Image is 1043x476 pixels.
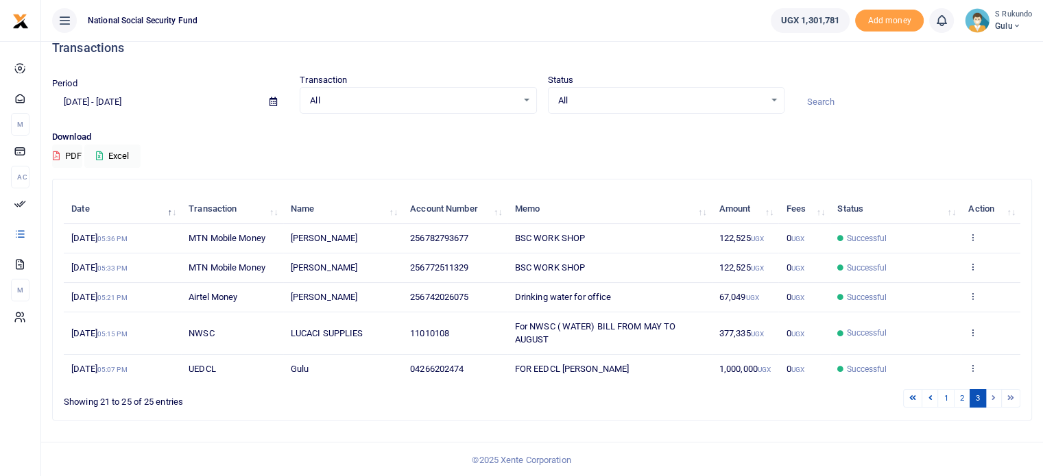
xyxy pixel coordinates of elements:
[548,73,574,87] label: Status
[97,294,128,301] small: 05:21 PM
[291,364,309,374] span: Gulu
[410,364,464,374] span: 04266202474
[937,389,954,408] a: 1
[719,364,771,374] span: 1,000,000
[965,8,1032,33] a: profile-user S Rukundo Gulu
[791,294,804,301] small: UGX
[515,233,585,243] span: BSC WORK SHOP
[71,292,127,302] span: [DATE]
[771,8,850,33] a: UGX 1,301,781
[515,321,675,345] span: For NWSC ( WATER) BILL FROM MAY TO AUGUST
[97,235,128,242] small: 05:36 PM
[71,233,127,243] span: [DATE]
[745,294,758,301] small: UGX
[855,14,924,25] a: Add money
[750,330,763,338] small: UGX
[12,15,29,25] a: logo-small logo-large logo-large
[11,113,29,136] li: M
[52,130,1032,145] p: Download
[995,20,1032,32] span: Gulu
[791,366,804,373] small: UGX
[778,195,830,224] th: Fees: activate to sort column ascending
[189,364,216,374] span: UEDCL
[82,14,203,27] span: National Social Security Fund
[786,292,804,302] span: 0
[291,262,357,273] span: [PERSON_NAME]
[719,233,764,243] span: 122,525
[515,292,612,302] span: Drinking water for office
[410,328,449,338] span: 11010108
[712,195,779,224] th: Amount: activate to sort column ascending
[846,262,887,274] span: Successful
[719,262,764,273] span: 122,525
[52,77,77,90] label: Period
[795,90,1032,114] input: Search
[64,195,181,224] th: Date: activate to sort column descending
[189,292,237,302] span: Airtel Money
[300,73,347,87] label: Transaction
[52,40,1032,55] h4: Transactions
[507,195,712,224] th: Memo: activate to sort column ascending
[291,233,357,243] span: [PERSON_NAME]
[846,291,887,303] span: Successful
[758,366,771,373] small: UGX
[855,10,924,32] li: Toup your wallet
[189,262,265,273] span: MTN Mobile Money
[961,195,1020,224] th: Action: activate to sort column ascending
[791,264,804,272] small: UGX
[71,262,127,273] span: [DATE]
[970,389,986,408] a: 3
[855,10,924,32] span: Add money
[846,327,887,339] span: Successful
[84,145,141,168] button: Excel
[515,364,629,374] span: FOR EEDCL [PERSON_NAME]
[291,292,357,302] span: [PERSON_NAME]
[410,262,468,273] span: 256772511329
[515,262,585,273] span: BSC WORK SHOP
[181,195,283,224] th: Transaction: activate to sort column ascending
[750,264,763,272] small: UGX
[786,262,804,273] span: 0
[189,328,214,338] span: NWSC
[719,328,764,338] span: 377,335
[965,8,990,33] img: profile-user
[750,235,763,242] small: UGX
[97,330,128,338] small: 05:15 PM
[11,279,29,301] li: M
[11,166,29,188] li: Ac
[283,195,403,224] th: Name: activate to sort column ascending
[786,328,804,338] span: 0
[786,233,804,243] span: 0
[410,233,468,243] span: 256782793677
[52,145,82,168] button: PDF
[189,233,265,243] span: MTN Mobile Money
[846,232,887,245] span: Successful
[291,328,363,338] span: LUCACI SUPPLIES
[954,389,970,408] a: 2
[52,90,259,114] input: select period
[97,264,128,272] small: 05:33 PM
[786,364,804,374] span: 0
[995,9,1032,21] small: S Rukundo
[410,292,468,302] span: 256742026075
[781,14,839,27] span: UGX 1,301,781
[71,328,127,338] span: [DATE]
[830,195,961,224] th: Status: activate to sort column ascending
[791,330,804,338] small: UGX
[71,364,127,374] span: [DATE]
[846,363,887,375] span: Successful
[765,8,855,33] li: Wallet ballance
[719,292,759,302] span: 67,049
[310,94,516,108] span: All
[558,94,765,108] span: All
[64,388,457,409] div: Showing 21 to 25 of 25 entries
[12,13,29,29] img: logo-small
[97,366,128,373] small: 05:07 PM
[403,195,507,224] th: Account Number: activate to sort column ascending
[791,235,804,242] small: UGX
